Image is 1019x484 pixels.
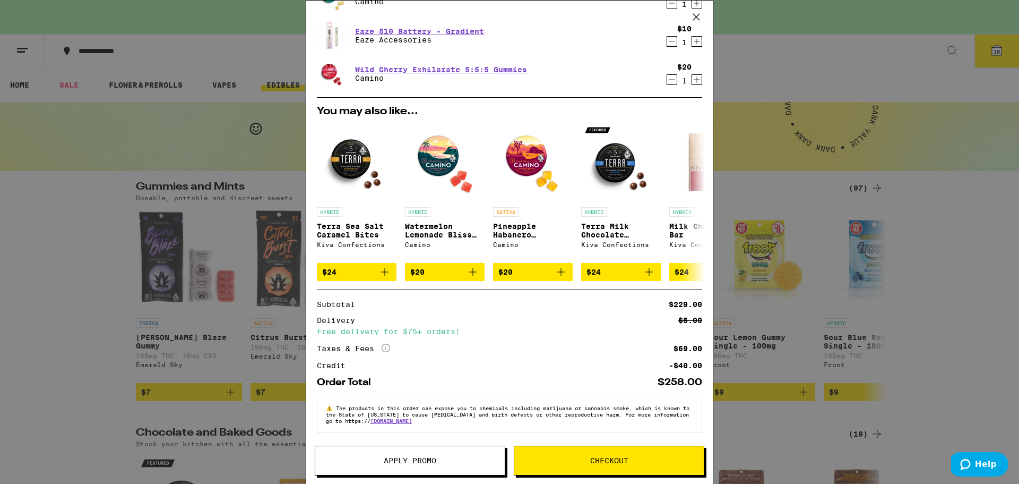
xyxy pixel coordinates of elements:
h2: You may also like... [317,106,702,117]
p: Milk Chocolate Bar [669,222,749,239]
iframe: Opens a widget where you can find more information [951,452,1008,479]
a: Open page for Milk Chocolate Bar from Kiva Confections [669,122,749,263]
a: Open page for Pineapple Habanero Uplifting Gummies from Camino [493,122,573,263]
div: $229.00 [669,301,702,308]
img: Camino - Pineapple Habanero Uplifting Gummies [493,122,573,202]
div: $20 [677,63,692,71]
span: $24 [675,268,689,276]
p: Terra Sea Salt Caramel Bites [317,222,396,239]
button: Increment [692,36,702,47]
button: Apply Promo [315,446,505,475]
div: Free delivery for $75+ orders! [317,328,702,335]
img: Eaze Accessories - Eaze 510 Battery - Gradient [317,21,347,50]
div: $10 [677,24,692,33]
span: Checkout [590,457,628,464]
img: Kiva Confections - Milk Chocolate Bar [669,122,749,202]
span: $24 [322,268,336,276]
a: Open page for Terra Milk Chocolate Blueberries from Kiva Confections [581,122,661,263]
div: $258.00 [658,378,702,387]
p: HYBRID [669,207,695,217]
span: Apply Promo [384,457,436,464]
div: Kiva Confections [317,241,396,248]
div: 1 [677,77,692,85]
button: Decrement [667,74,677,85]
div: Subtotal [317,301,362,308]
button: Add to bag [405,263,485,281]
div: $5.00 [678,317,702,324]
div: -$40.00 [669,362,702,369]
div: 1 [677,38,692,47]
img: Camino - Watermelon Lemonade Bliss Gummies [405,122,485,202]
img: Kiva Confections - Terra Sea Salt Caramel Bites [317,122,396,202]
a: Open page for Watermelon Lemonade Bliss Gummies from Camino [405,122,485,263]
div: Camino [405,241,485,248]
p: HYBRID [405,207,430,217]
img: Kiva Confections - Terra Milk Chocolate Blueberries [581,122,661,202]
p: Watermelon Lemonade Bliss Gummies [405,222,485,239]
p: Camino [355,74,527,82]
img: Camino - Wild Cherry Exhilarate 5:5:5 Gummies [317,59,347,89]
button: Increment [692,74,702,85]
p: SATIVA [493,207,519,217]
button: Add to bag [669,263,749,281]
button: Checkout [514,446,704,475]
p: Eaze Accessories [355,36,484,44]
button: Add to bag [317,263,396,281]
a: Open page for Terra Sea Salt Caramel Bites from Kiva Confections [317,122,396,263]
p: Pineapple Habanero Uplifting Gummies [493,222,573,239]
span: $20 [410,268,425,276]
span: The products in this order can expose you to chemicals including marijuana or cannabis smoke, whi... [326,405,689,424]
a: Wild Cherry Exhilarate 5:5:5 Gummies [355,65,527,74]
p: HYBRID [581,207,607,217]
a: [DOMAIN_NAME] [370,418,412,424]
button: Decrement [667,36,677,47]
p: Terra Milk Chocolate Blueberries [581,222,661,239]
div: Credit [317,362,353,369]
div: Delivery [317,317,362,324]
button: Add to bag [581,263,661,281]
div: Kiva Confections [669,241,749,248]
div: Order Total [317,378,378,387]
span: ⚠️ [326,405,336,411]
div: Kiva Confections [581,241,661,248]
button: Add to bag [493,263,573,281]
a: Eaze 510 Battery - Gradient [355,27,484,36]
span: $24 [586,268,601,276]
span: $20 [498,268,513,276]
div: $69.00 [673,345,702,352]
div: Taxes & Fees [317,344,390,353]
div: Camino [493,241,573,248]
